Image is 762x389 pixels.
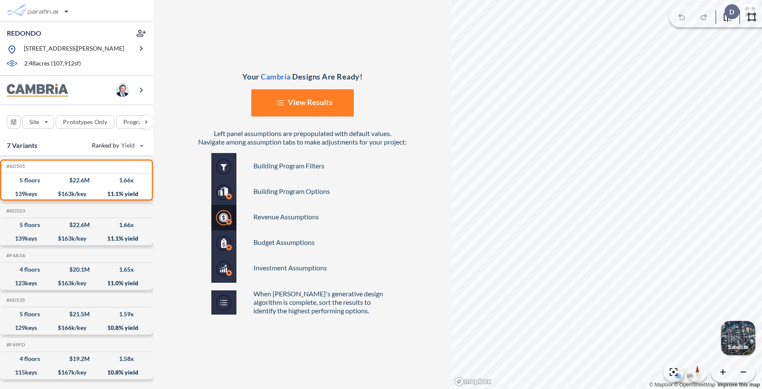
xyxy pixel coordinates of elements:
button: View Results [251,89,354,116]
p: REDONDO [7,28,41,38]
img: user logo [116,83,129,97]
img: Switcher Image [721,321,755,355]
p: Program [123,118,147,126]
p: Site [29,118,39,126]
a: Improve this map [718,382,760,388]
h5: Click to copy the code [5,342,25,348]
p: When [PERSON_NAME]'s generative design algorithm is complete, sort the results to identify the hi... [236,290,394,315]
p: 7 Variants [7,140,38,150]
p: Prototypes Only [63,118,107,126]
li: Investment Assumptions [253,255,394,281]
img: BrandImage [7,84,68,97]
button: Program [116,115,162,129]
h5: Click to copy the code [5,253,25,258]
button: Switcher ImageSatellite [721,321,755,355]
button: Prototypes Only [56,115,114,129]
span: Cambria [261,72,291,81]
p: Satellite [728,344,748,350]
p: Left panel assumptions are prepopulated with default values. Navigate among assumption tabs to ma... [196,129,409,146]
p: D [729,8,734,16]
h5: Click to copy the code [5,297,25,303]
p: 2.48 acres ( 107,912 sf) [24,59,81,68]
h5: Click to copy the code [5,163,25,169]
p: [STREET_ADDRESS][PERSON_NAME] [24,44,124,55]
span: Yield [121,141,135,150]
p: Your Designs Are Ready! [153,72,452,81]
a: Mapbox [649,382,673,388]
li: Budget Assumptions [253,230,394,255]
a: OpenStreetMap [674,382,715,388]
li: Building Program Filters [253,153,394,179]
a: Mapbox homepage [454,377,492,386]
button: Ranked by Yield [85,139,149,152]
img: button Panel for Help [211,153,236,283]
li: Building Program Options [253,179,394,204]
li: Revenue Assumptions [253,204,394,230]
button: Site [22,115,54,129]
button: Site Plan [685,371,695,381]
img: button for Help [211,290,236,315]
h5: Click to copy the code [5,208,25,214]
